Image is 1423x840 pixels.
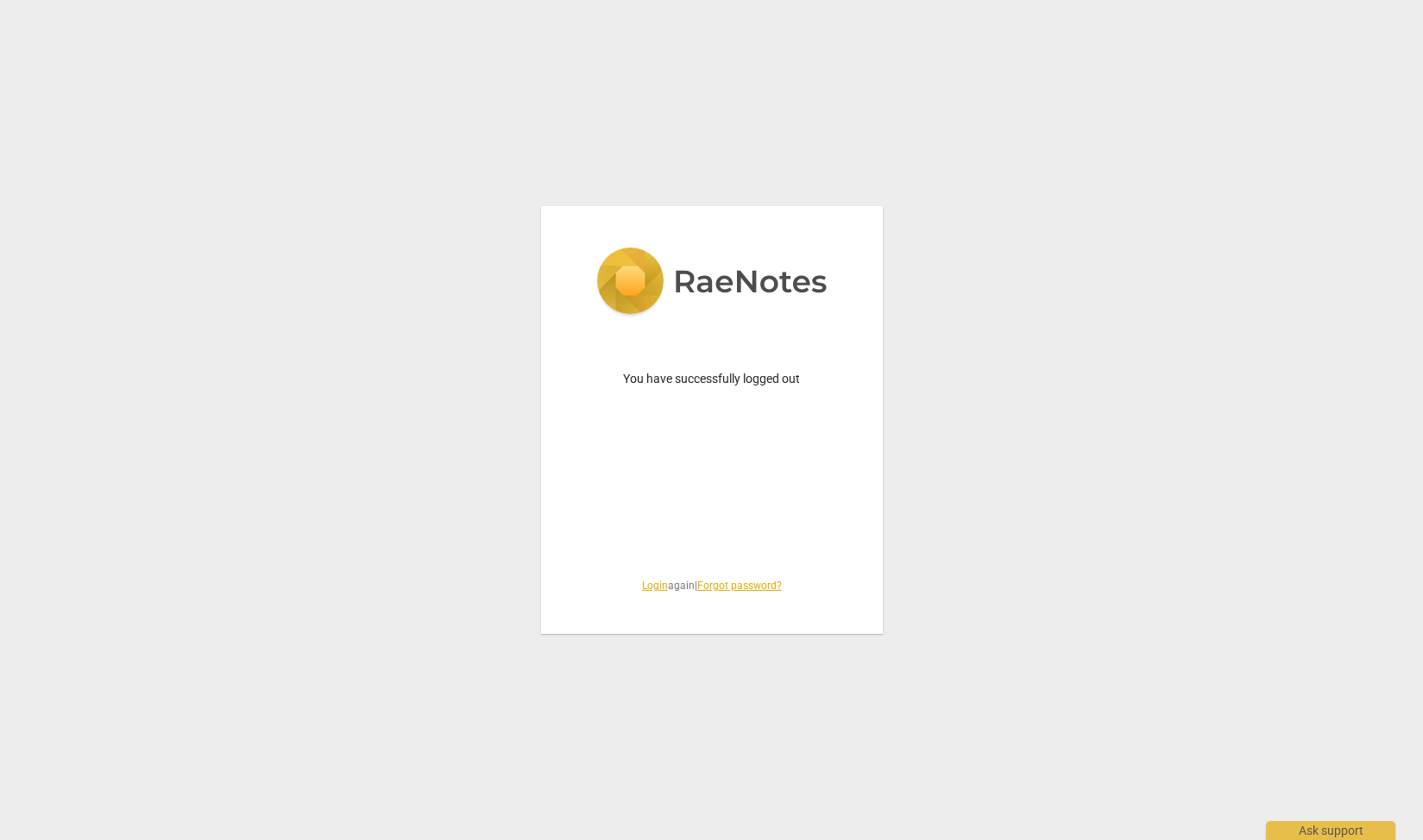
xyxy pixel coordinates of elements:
[1266,821,1395,840] div: Ask support
[642,580,668,592] a: Login
[596,248,828,318] img: 5ac2273c67554f335776073100b6d88f.svg
[582,370,841,388] p: You have successfully logged out
[697,580,782,592] a: Forgot password?
[582,579,841,593] span: again |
